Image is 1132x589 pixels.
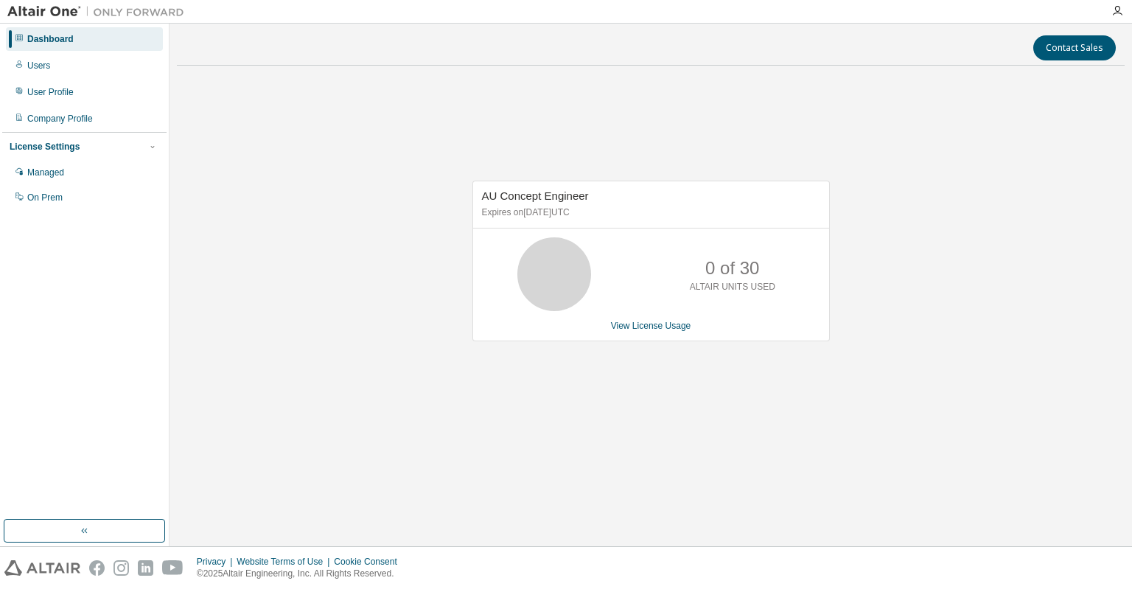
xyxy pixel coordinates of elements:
[27,167,64,178] div: Managed
[27,60,50,72] div: Users
[611,321,691,331] a: View License Usage
[690,281,775,293] p: ALTAIR UNITS USED
[705,256,759,281] p: 0 of 30
[197,556,237,568] div: Privacy
[113,560,129,576] img: instagram.svg
[197,568,406,580] p: © 2025 Altair Engineering, Inc. All Rights Reserved.
[482,189,589,202] span: AU Concept Engineer
[237,556,334,568] div: Website Terms of Use
[162,560,184,576] img: youtube.svg
[334,556,405,568] div: Cookie Consent
[89,560,105,576] img: facebook.svg
[27,113,93,125] div: Company Profile
[4,560,80,576] img: altair_logo.svg
[482,206,817,219] p: Expires on [DATE] UTC
[27,33,74,45] div: Dashboard
[138,560,153,576] img: linkedin.svg
[27,192,63,203] div: On Prem
[1033,35,1116,60] button: Contact Sales
[10,141,80,153] div: License Settings
[7,4,192,19] img: Altair One
[27,86,74,98] div: User Profile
